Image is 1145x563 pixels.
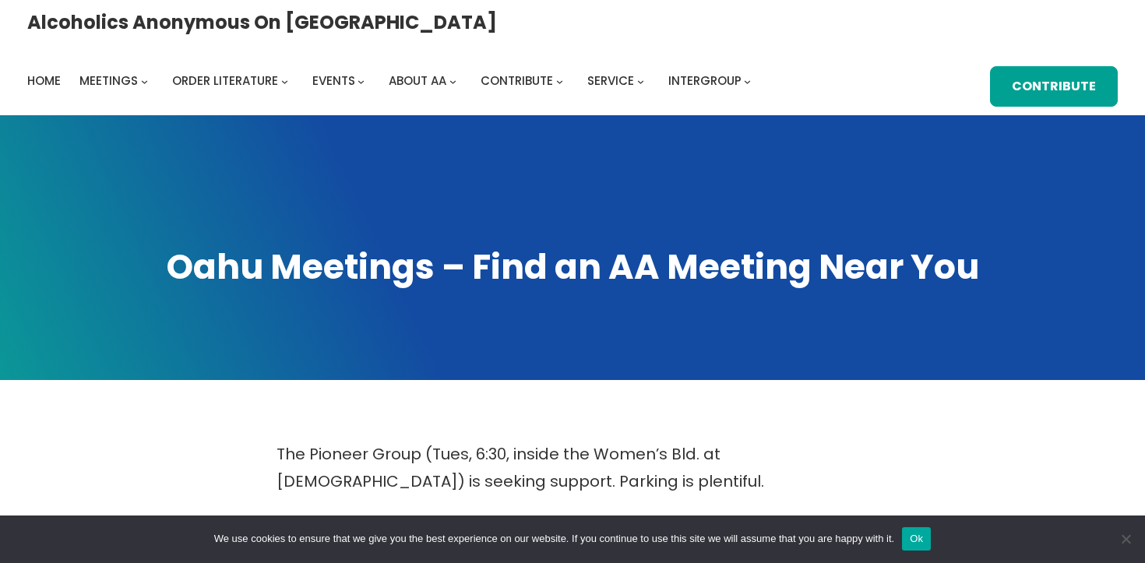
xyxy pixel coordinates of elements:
a: Contribute [481,70,553,92]
p: The Pioneer Group (Tues, 6:30, inside the Women’s Bld. at [DEMOGRAPHIC_DATA]) is seeking support.... [277,441,868,495]
button: Events submenu [358,77,365,84]
a: Events [312,70,355,92]
button: Order Literature submenu [281,77,288,84]
h1: Oahu Meetings – Find an AA Meeting Near You [27,244,1118,290]
button: Intergroup submenu [744,77,751,84]
span: Order Literature [172,72,278,89]
span: No [1118,531,1133,547]
button: Meetings submenu [141,77,148,84]
span: Meetings [79,72,138,89]
span: About AA [389,72,446,89]
button: Ok [902,527,931,551]
span: Service [587,72,634,89]
button: Service submenu [637,77,644,84]
a: Contribute [990,66,1118,107]
button: About AA submenu [449,77,456,84]
span: We use cookies to ensure that we give you the best experience on our website. If you continue to ... [214,531,894,547]
a: Service [587,70,634,92]
nav: Intergroup [27,70,756,92]
a: About AA [389,70,446,92]
a: Alcoholics Anonymous on [GEOGRAPHIC_DATA] [27,5,497,39]
span: Events [312,72,355,89]
button: Contribute submenu [556,77,563,84]
a: Intergroup [668,70,742,92]
a: Meetings [79,70,138,92]
span: Home [27,72,61,89]
span: Intergroup [668,72,742,89]
a: Home [27,70,61,92]
span: Contribute [481,72,553,89]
